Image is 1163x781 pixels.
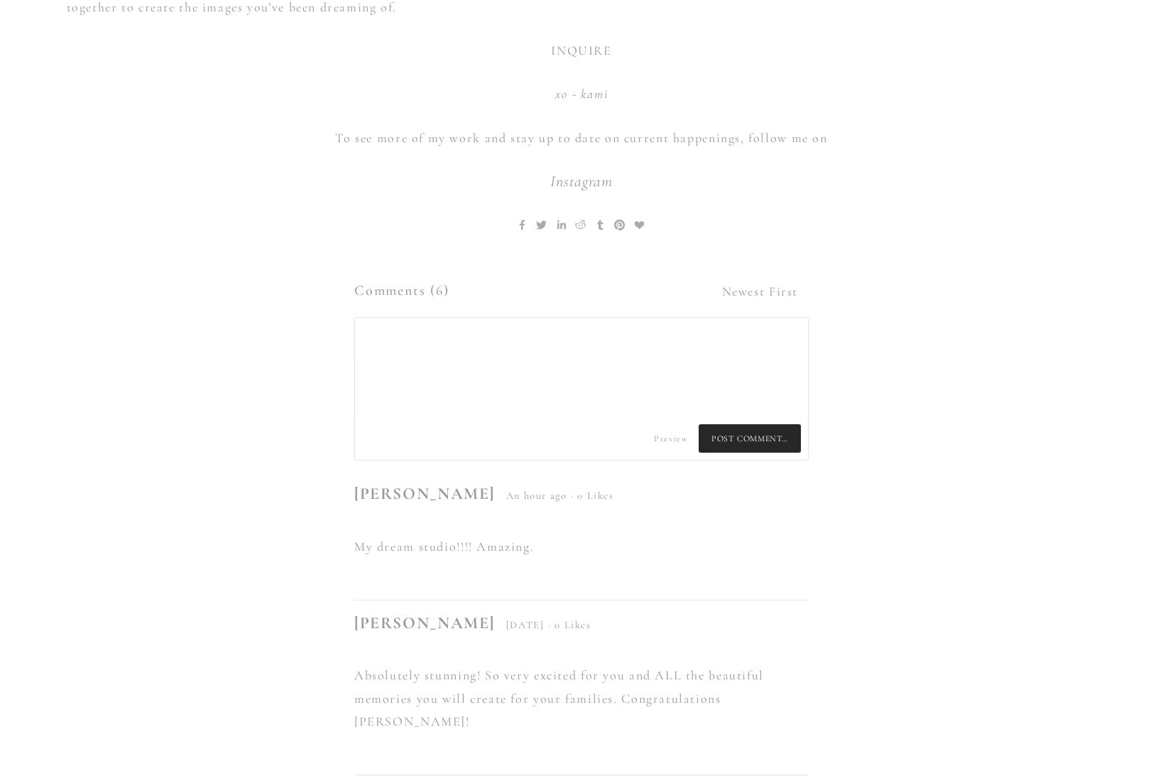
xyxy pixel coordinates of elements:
[354,664,809,733] p: Absolutely stunning! So very excited for you and ALL the beautiful memories you will create for y...
[699,424,801,453] span: Post Comment…
[551,43,611,58] a: INQUIRE
[354,483,495,504] span: [PERSON_NAME]
[654,433,688,443] span: Preview
[571,490,614,502] span: · 0 Likes
[506,619,545,631] span: [DATE]
[722,284,798,299] span: Newest First
[354,282,449,299] span: Comments (6)
[548,619,591,631] span: · 0 Likes
[506,490,567,502] span: An hour ago
[555,86,608,102] em: xo - kami
[550,172,613,190] a: Instagram
[67,126,1097,149] p: To see more of my work and stay up to date on current happenings, follow me on
[354,535,809,558] p: My dream studio!!!! Amazing.
[354,613,495,633] span: [PERSON_NAME]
